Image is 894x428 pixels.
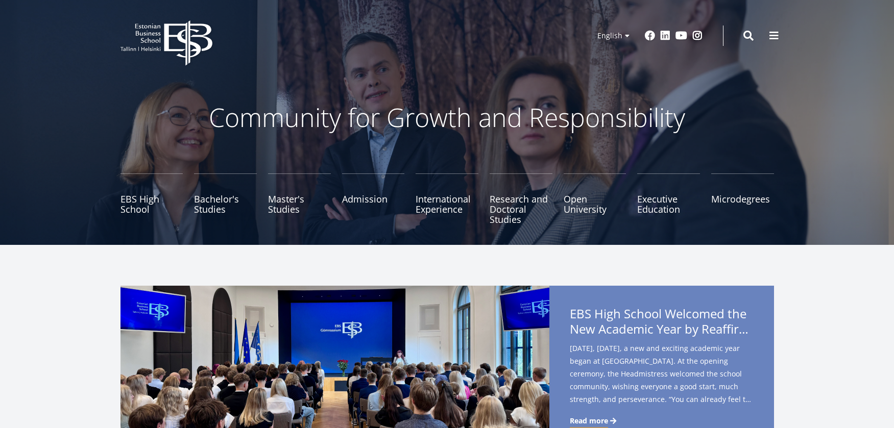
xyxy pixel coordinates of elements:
a: Master's Studies [268,173,331,224]
a: Open University [564,173,626,224]
a: EBS High School [120,173,183,224]
span: New Academic Year by Reaffirming Its Core Values [570,321,754,337]
a: Admission [342,173,405,224]
a: Microdegrees [711,173,774,224]
span: Read more [570,416,608,426]
span: [DATE], [DATE], a new and exciting academic year began at [GEOGRAPHIC_DATA]. At the opening cerem... [570,342,754,409]
a: International Experience [416,173,478,224]
a: Facebook [645,31,655,41]
a: Linkedin [660,31,670,41]
p: Community for Growth and Responsibility [177,102,718,133]
a: Read more [570,416,618,426]
a: Bachelor's Studies [194,173,257,224]
a: Youtube [675,31,687,41]
a: Research and Doctoral Studies [490,173,552,224]
a: Executive Education [637,173,700,224]
a: Instagram [692,31,703,41]
span: strength, and perseverance. “You can already feel the autumn in the air – and in a way it’s good ... [570,393,754,406]
span: EBS High School Welcomed the [570,306,754,340]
